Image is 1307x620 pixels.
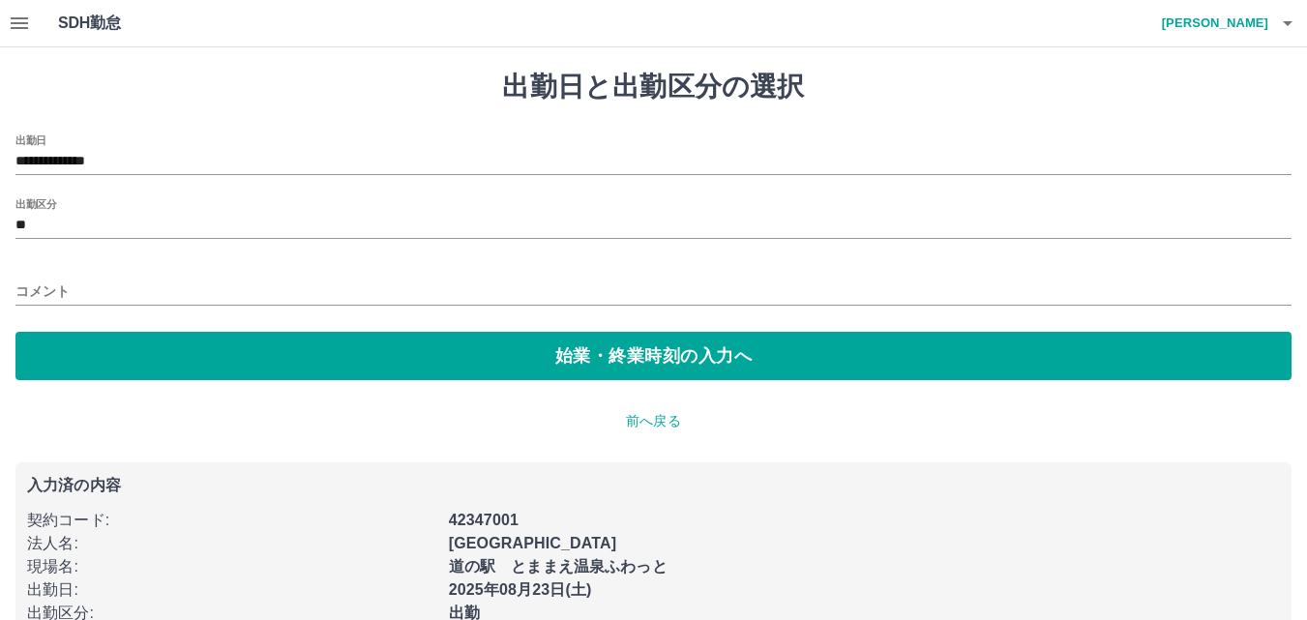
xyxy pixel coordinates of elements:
[15,332,1292,380] button: 始業・終業時刻の入力へ
[27,478,1280,493] p: 入力済の内容
[449,558,668,575] b: 道の駅 とままえ温泉ふわっと
[15,196,56,211] label: 出勤区分
[27,532,437,555] p: 法人名 :
[27,509,437,532] p: 契約コード :
[15,71,1292,103] h1: 出勤日と出勤区分の選択
[15,133,46,147] label: 出勤日
[27,555,437,578] p: 現場名 :
[15,411,1292,431] p: 前へ戻る
[449,512,519,528] b: 42347001
[449,581,592,598] b: 2025年08月23日(土)
[27,578,437,602] p: 出勤日 :
[449,535,617,551] b: [GEOGRAPHIC_DATA]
